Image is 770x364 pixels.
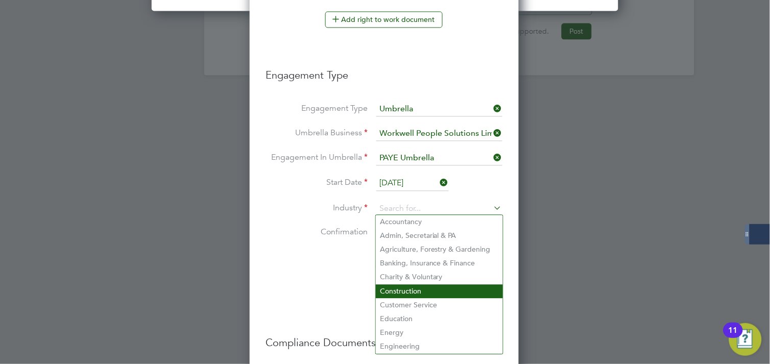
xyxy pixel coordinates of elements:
input: Select one [376,102,502,116]
li: Engineering [376,339,503,353]
div: 11 [729,330,738,344]
li: Charity & Voluntary [376,270,503,284]
span: Manual [374,261,414,271]
li: Education [376,312,503,326]
input: Search for... [376,127,502,141]
input: Search for... [376,151,502,165]
li: Banking, Insurance & Finance [376,256,503,270]
h3: Compliance Documents [266,326,502,349]
label: Confirmation [266,227,368,237]
label: Industry [266,203,368,213]
li: Admin, Secretarial & PA [376,229,503,242]
label: Engagement Type [266,103,368,114]
input: Select one [376,176,449,191]
li: Energy [376,326,503,339]
label: Umbrella Business [266,128,368,138]
h3: Engagement Type [266,58,502,82]
span: Auto [374,227,405,237]
li: Accountancy [376,215,503,229]
button: Open Resource Center, 11 new notifications [729,323,762,356]
li: Agriculture, Forestry & Gardening [376,242,503,256]
li: Construction [376,284,503,298]
button: Add right to work document [325,11,443,28]
label: Engagement In Umbrella [266,152,368,163]
label: Start Date [266,177,368,188]
li: Customer Service [376,298,503,312]
input: Search for... [376,201,502,216]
